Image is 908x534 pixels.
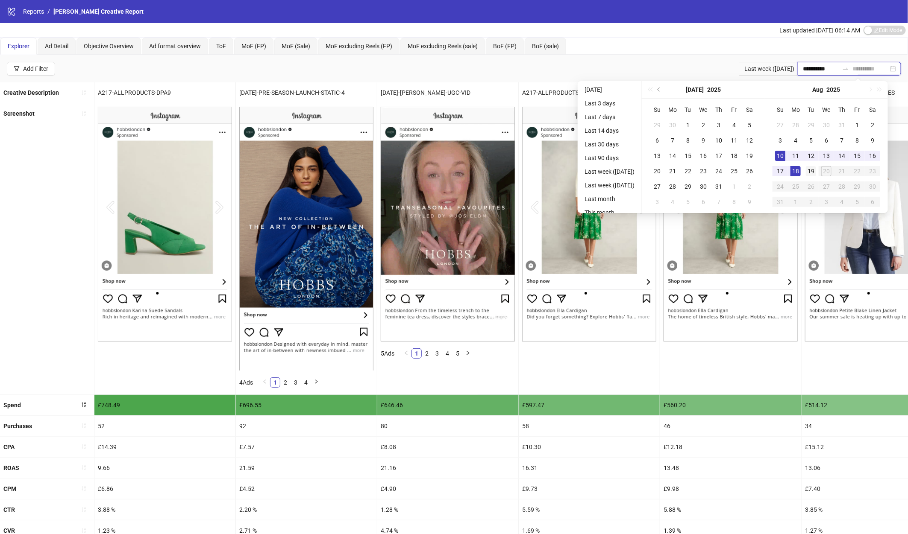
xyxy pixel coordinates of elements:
[53,8,144,15] span: [PERSON_NAME] Creative Report
[813,81,823,98] button: Choose a month
[696,194,711,210] td: 2025-08-06
[711,148,726,163] td: 2025-07-17
[453,349,462,358] a: 5
[739,62,798,76] div: Last week ([DATE])
[744,197,755,207] div: 9
[311,377,321,388] button: right
[788,148,803,163] td: 2025-08-11
[790,181,801,192] div: 25
[241,43,266,50] span: MoF (FP)
[837,181,847,192] div: 28
[463,348,473,359] button: right
[867,197,878,207] div: 6
[696,133,711,148] td: 2025-07-09
[744,151,755,161] div: 19
[401,348,411,359] button: left
[821,135,832,146] div: 6
[726,148,742,163] td: 2025-07-18
[649,163,665,179] td: 2025-07-20
[680,148,696,163] td: 2025-07-15
[326,43,392,50] span: MoF excluding Reels (FP)
[744,120,755,130] div: 5
[834,194,849,210] td: 2025-09-04
[94,458,235,478] div: 9.66
[773,117,788,133] td: 2025-07-27
[655,81,664,98] button: Previous month (PageUp)
[3,423,32,429] b: Purchases
[779,27,860,34] span: Last updated [DATE] 06:14 AM
[660,416,801,436] div: 46
[790,197,801,207] div: 1
[714,197,724,207] div: 7
[714,135,724,146] div: 10
[649,179,665,194] td: 2025-07-27
[683,120,693,130] div: 1
[852,197,862,207] div: 5
[707,81,721,98] button: Choose a year
[849,102,865,117] th: Fr
[652,181,662,192] div: 27
[686,81,704,98] button: Choose a month
[377,416,518,436] div: 80
[773,148,788,163] td: 2025-08-10
[698,151,708,161] div: 16
[680,102,696,117] th: Tu
[260,377,270,388] li: Previous Page
[819,117,834,133] td: 2025-07-30
[819,179,834,194] td: 2025-08-27
[821,120,832,130] div: 30
[683,166,693,176] div: 22
[519,458,660,478] div: 16.31
[742,102,757,117] th: Sa
[581,125,638,136] li: Last 14 days
[834,117,849,133] td: 2025-07-31
[377,437,518,457] div: £8.08
[865,133,880,148] td: 2025-08-09
[665,163,680,179] td: 2025-07-21
[581,153,638,163] li: Last 90 days
[806,135,816,146] div: 5
[827,81,840,98] button: Choose a year
[775,197,785,207] div: 31
[849,148,865,163] td: 2025-08-15
[236,437,377,457] div: £7.57
[463,348,473,359] li: Next Page
[314,379,319,384] span: right
[660,395,801,415] div: £560.20
[711,117,726,133] td: 2025-07-03
[867,151,878,161] div: 16
[821,166,832,176] div: 20
[788,133,803,148] td: 2025-08-04
[790,120,801,130] div: 28
[744,181,755,192] div: 2
[696,102,711,117] th: We
[742,117,757,133] td: 2025-07-05
[711,133,726,148] td: 2025-07-10
[834,102,849,117] th: Th
[280,377,291,388] li: 2
[852,135,862,146] div: 8
[842,65,849,72] span: to
[711,163,726,179] td: 2025-07-24
[422,349,432,358] a: 2
[581,207,638,218] li: This month
[698,181,708,192] div: 30
[443,349,452,358] a: 4
[14,66,20,72] span: filter
[726,102,742,117] th: Fr
[849,179,865,194] td: 2025-08-29
[3,402,21,409] b: Spend
[652,151,662,161] div: 13
[649,117,665,133] td: 2025-06-29
[821,197,832,207] div: 3
[282,43,310,50] span: MoF (Sale)
[680,163,696,179] td: 2025-07-22
[849,194,865,210] td: 2025-09-05
[773,163,788,179] td: 2025-08-17
[664,107,798,341] img: Screenshot 120219828209250624
[519,437,660,457] div: £10.30
[581,98,638,108] li: Last 3 days
[788,102,803,117] th: Mo
[665,194,680,210] td: 2025-08-04
[865,102,880,117] th: Sa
